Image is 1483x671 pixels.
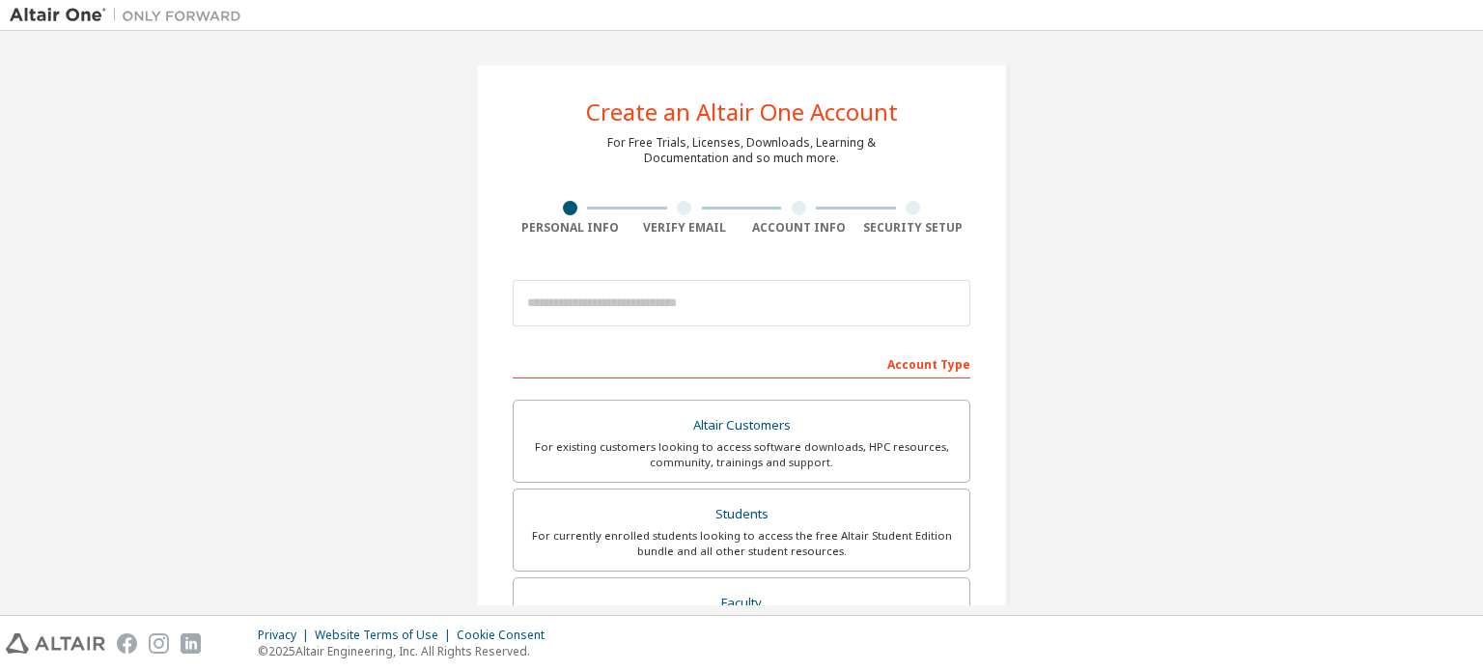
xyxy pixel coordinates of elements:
div: Account Info [741,220,856,236]
img: Altair One [10,6,251,25]
div: Security Setup [856,220,971,236]
img: altair_logo.svg [6,633,105,654]
div: For Free Trials, Licenses, Downloads, Learning & Documentation and so much more. [607,135,876,166]
div: Faculty [525,590,958,617]
div: Personal Info [513,220,628,236]
div: Website Terms of Use [315,628,457,643]
div: Altair Customers [525,412,958,439]
p: © 2025 Altair Engineering, Inc. All Rights Reserved. [258,643,556,659]
img: instagram.svg [149,633,169,654]
div: Cookie Consent [457,628,556,643]
div: Account Type [513,348,970,378]
div: For existing customers looking to access software downloads, HPC resources, community, trainings ... [525,439,958,470]
div: Students [525,501,958,528]
div: Privacy [258,628,315,643]
div: For currently enrolled students looking to access the free Altair Student Edition bundle and all ... [525,528,958,559]
div: Verify Email [628,220,742,236]
img: facebook.svg [117,633,137,654]
img: linkedin.svg [181,633,201,654]
div: Create an Altair One Account [586,100,898,124]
